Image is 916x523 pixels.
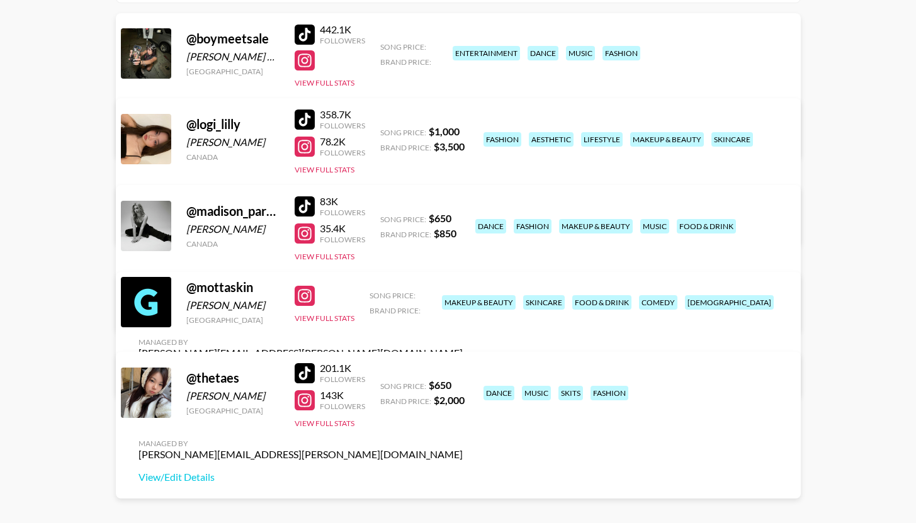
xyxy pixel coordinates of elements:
[139,448,463,461] div: [PERSON_NAME][EMAIL_ADDRESS][PERSON_NAME][DOMAIN_NAME]
[380,381,426,391] span: Song Price:
[380,128,426,137] span: Song Price:
[380,396,431,406] span: Brand Price:
[566,46,595,60] div: music
[380,42,426,52] span: Song Price:
[295,313,354,323] button: View Full Stats
[677,219,736,233] div: food & drink
[186,203,280,219] div: @ madison_parkinson1
[640,219,669,233] div: music
[295,419,354,428] button: View Full Stats
[442,295,516,310] div: makeup & beauty
[186,370,280,386] div: @ thetaes
[522,386,551,400] div: music
[320,374,365,384] div: Followers
[320,362,365,374] div: 201.1K
[186,279,280,295] div: @ mottaskin
[434,227,456,239] strong: $ 850
[320,389,365,402] div: 143K
[602,46,640,60] div: fashion
[434,140,465,152] strong: $ 3,500
[380,230,431,239] span: Brand Price:
[529,132,574,147] div: aesthetic
[186,50,280,63] div: [PERSON_NAME] de [PERSON_NAME]
[139,471,463,483] a: View/Edit Details
[523,295,565,310] div: skincare
[434,394,465,406] strong: $ 2,000
[320,208,365,217] div: Followers
[639,295,677,310] div: comedy
[186,223,280,235] div: [PERSON_NAME]
[559,219,633,233] div: makeup & beauty
[685,295,774,310] div: [DEMOGRAPHIC_DATA]
[380,215,426,224] span: Song Price:
[295,165,354,174] button: View Full Stats
[528,46,558,60] div: dance
[711,132,753,147] div: skincare
[186,152,280,162] div: Canada
[295,252,354,261] button: View Full Stats
[186,390,280,402] div: [PERSON_NAME]
[320,121,365,130] div: Followers
[630,132,704,147] div: makeup & beauty
[370,306,421,315] span: Brand Price:
[581,132,623,147] div: lifestyle
[320,148,365,157] div: Followers
[186,315,280,325] div: [GEOGRAPHIC_DATA]
[186,67,280,76] div: [GEOGRAPHIC_DATA]
[320,36,365,45] div: Followers
[483,386,514,400] div: dance
[320,135,365,148] div: 78.2K
[429,379,451,391] strong: $ 650
[186,299,280,312] div: [PERSON_NAME]
[591,386,628,400] div: fashion
[320,108,365,121] div: 358.7K
[380,143,431,152] span: Brand Price:
[320,23,365,36] div: 442.1K
[186,406,280,415] div: [GEOGRAPHIC_DATA]
[139,439,463,448] div: Managed By
[186,239,280,249] div: Canada
[370,291,416,300] span: Song Price:
[139,347,463,359] div: [PERSON_NAME][EMAIL_ADDRESS][PERSON_NAME][DOMAIN_NAME]
[320,402,365,411] div: Followers
[475,219,506,233] div: dance
[558,386,583,400] div: skits
[320,235,365,244] div: Followers
[186,116,280,132] div: @ logi_lilly
[186,31,280,47] div: @ boymeetsale
[320,195,365,208] div: 83K
[483,132,521,147] div: fashion
[572,295,631,310] div: food & drink
[429,125,460,137] strong: $ 1,000
[320,222,365,235] div: 35.4K
[186,136,280,149] div: [PERSON_NAME]
[139,337,463,347] div: Managed By
[295,78,354,87] button: View Full Stats
[453,46,520,60] div: entertainment
[514,219,551,233] div: fashion
[380,57,431,67] span: Brand Price:
[429,212,451,224] strong: $ 650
